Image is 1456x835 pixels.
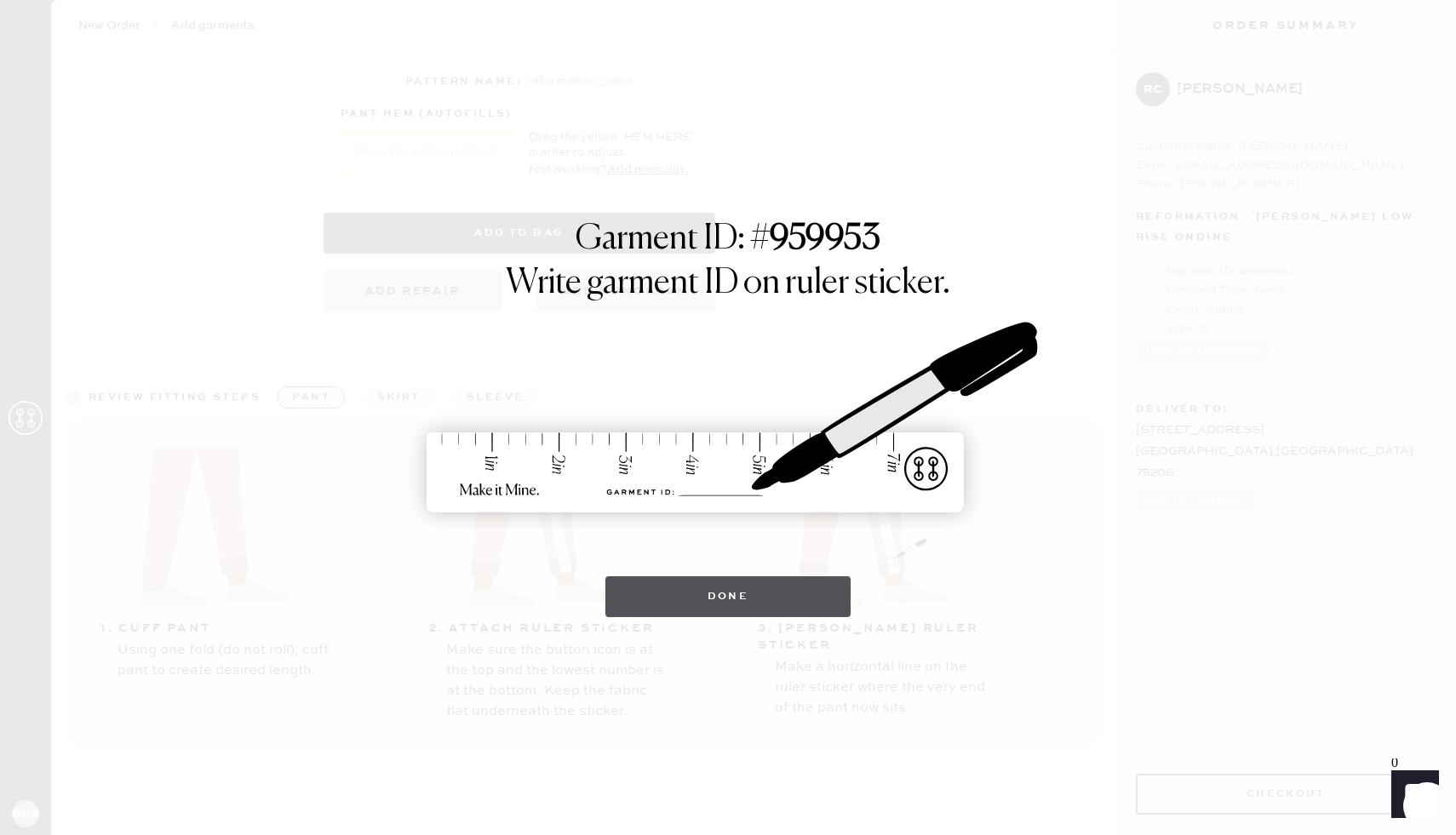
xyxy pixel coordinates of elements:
[506,263,950,304] h1: Write garment ID on ruler sticker.
[605,576,851,617] button: Done
[409,278,1047,559] img: ruler-sticker-sharpie.svg
[770,222,880,256] strong: 959953
[576,219,880,263] h1: Garment ID: #
[1375,758,1448,832] iframe: Front Chat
